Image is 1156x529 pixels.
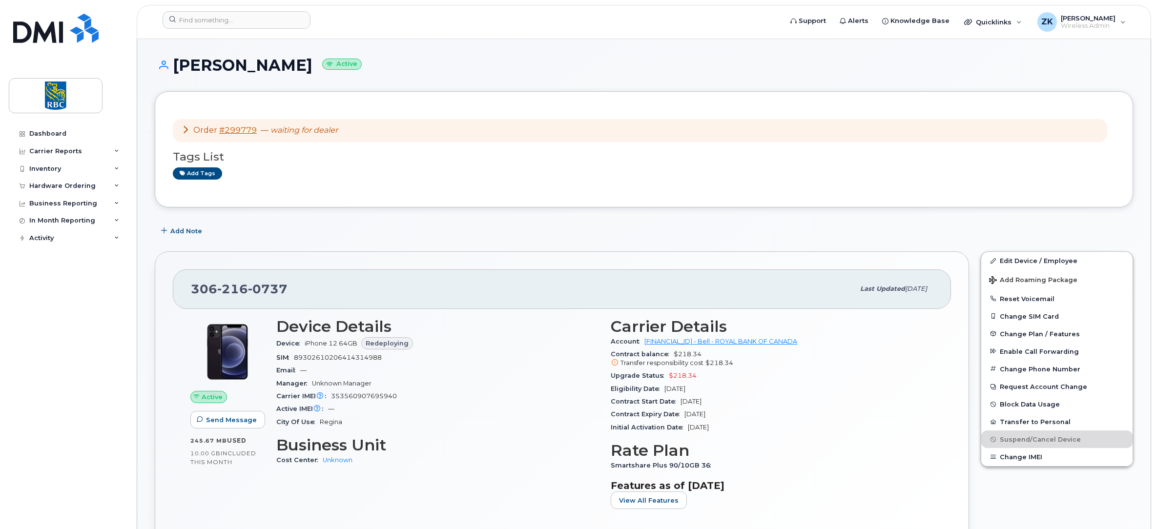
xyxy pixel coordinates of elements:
span: Send Message [206,415,257,425]
span: Device [276,340,305,347]
span: Contract Expiry Date [611,410,684,418]
h1: [PERSON_NAME] [155,57,1133,74]
span: Suspend/Cancel Device [1000,436,1081,443]
button: Change Plan / Features [981,325,1133,343]
span: Email [276,366,300,374]
em: waiting for dealer [270,125,338,135]
span: Unknown Manager [312,380,372,387]
button: Reset Voicemail [981,290,1133,307]
span: Regina [320,418,342,426]
span: SIM [276,354,294,361]
span: View All Features [619,496,679,505]
button: Block Data Usage [981,395,1133,413]
button: View All Features [611,491,687,509]
span: [DATE] [684,410,705,418]
span: Active IMEI [276,405,328,412]
span: [DATE] [905,285,927,292]
span: Account [611,338,644,345]
button: Add Roaming Package [981,269,1133,289]
span: Eligibility Date [611,385,664,392]
span: [DATE] [688,424,709,431]
h3: Rate Plan [611,442,933,459]
span: 0737 [248,282,288,296]
span: 216 [217,282,248,296]
button: Enable Call Forwarding [981,343,1133,360]
span: Carrier IMEI [276,392,331,400]
span: $218.34 [705,359,733,366]
span: — [261,125,338,135]
h3: Features as of [DATE] [611,480,933,491]
span: included this month [190,449,256,466]
span: City Of Use [276,418,320,426]
span: Contract Start Date [611,398,681,405]
h3: Carrier Details [611,318,933,335]
small: Active [322,59,362,70]
span: 353560907695940 [331,392,397,400]
span: — [300,366,307,374]
button: Suspend/Cancel Device [981,430,1133,448]
span: Contract balance [611,350,674,358]
span: 245.67 MB [190,437,227,444]
h3: Business Unit [276,436,599,454]
a: Edit Device / Employee [981,252,1133,269]
span: Enable Call Forwarding [1000,347,1079,355]
button: Send Message [190,411,265,428]
a: Unknown [323,456,352,464]
button: Transfer to Personal [981,413,1133,430]
span: $218.34 [669,372,697,379]
img: iPhone_12.jpg [198,323,257,381]
span: Upgrade Status [611,372,669,379]
button: Request Account Change [981,378,1133,395]
a: Add tags [173,167,222,180]
span: 89302610206414314988 [294,354,382,361]
span: — [328,405,334,412]
h3: Tags List [173,151,1115,163]
span: Add Note [170,226,202,236]
button: Change SIM Card [981,307,1133,325]
span: $218.34 [611,350,933,368]
a: #299779 [219,125,257,135]
span: Order [193,125,217,135]
span: Active [202,392,223,402]
span: Manager [276,380,312,387]
span: Redeploying [366,339,409,348]
span: [DATE] [681,398,702,405]
span: Smartshare Plus 90/10GB 36 [611,462,716,469]
span: [DATE] [664,385,685,392]
button: Change IMEI [981,448,1133,466]
span: Add Roaming Package [989,276,1077,285]
span: Last updated [860,285,905,292]
h3: Device Details [276,318,599,335]
span: Initial Activation Date [611,424,688,431]
span: Change Plan / Features [1000,330,1080,337]
button: Change Phone Number [981,360,1133,378]
span: 10.00 GB [190,450,221,457]
button: Add Note [155,222,210,240]
span: Transfer responsibility cost [620,359,703,366]
span: used [227,437,247,444]
span: iPhone 12 64GB [305,340,357,347]
span: 306 [191,282,288,296]
span: Cost Center [276,456,323,464]
a: [FINANCIAL_ID] - Bell - ROYAL BANK OF CANADA [644,338,797,345]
